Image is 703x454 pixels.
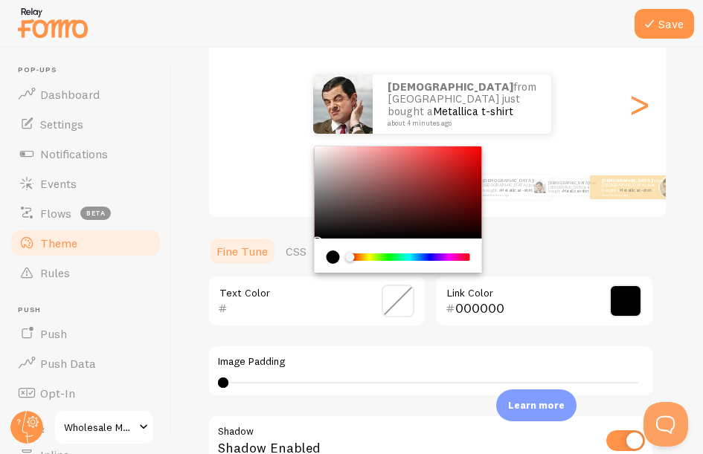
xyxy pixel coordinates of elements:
small: about 4 minutes ago [602,193,660,196]
label: Image Padding [218,355,643,369]
a: Push Data [9,348,162,378]
img: Fomo [313,74,373,134]
a: Metallica t-shirt [501,187,533,193]
img: Fomo [534,181,546,193]
span: Notifications [40,146,108,161]
span: Push Data [40,356,96,371]
p: from [GEOGRAPHIC_DATA] just bought a [388,81,536,127]
a: Settings [9,109,162,139]
div: Chrome color picker [315,146,482,273]
strong: [DEMOGRAPHIC_DATA] [548,181,589,185]
small: about 4 minutes ago [483,193,544,196]
strong: [DEMOGRAPHIC_DATA] [483,178,533,184]
a: Metallica t-shirt [433,104,513,118]
small: about 4 minutes ago [388,120,532,127]
img: Fomo [660,176,681,198]
span: Theme [40,236,77,250]
span: Opt-In [40,386,75,401]
a: Dashboard [9,80,162,109]
a: Wholesale Markets [GEOGRAPHIC_DATA] [54,409,154,445]
span: Push [40,326,67,341]
div: current color is #000000 [327,250,340,264]
span: Push [18,305,162,315]
span: Pop-ups [18,65,162,75]
strong: [DEMOGRAPHIC_DATA] [388,80,513,94]
a: CSS [277,236,315,266]
a: Opt-In [9,378,162,408]
p: from [GEOGRAPHIC_DATA] just bought a [602,178,661,196]
a: Metallica t-shirt [563,189,588,193]
span: beta [80,207,111,220]
span: Events [40,176,77,191]
p: Learn more [508,398,565,412]
img: fomo-relay-logo-orange.svg [16,4,90,42]
span: Wholesale Markets [GEOGRAPHIC_DATA] [64,418,135,436]
div: Learn more [496,389,577,421]
a: Flows beta [9,198,162,228]
a: Notifications [9,139,162,169]
a: Events [9,169,162,198]
span: Settings [40,117,83,132]
span: Dashboard [40,87,100,102]
a: Push [9,319,162,348]
span: Rules [40,265,70,280]
a: Metallica t-shirt [620,187,652,193]
strong: [DEMOGRAPHIC_DATA] [602,178,652,184]
a: Rules [9,258,162,288]
p: from [GEOGRAPHIC_DATA] just bought a [548,179,598,195]
p: from [GEOGRAPHIC_DATA] just bought a [483,178,545,196]
span: Flows [40,206,71,221]
a: Theme [9,228,162,258]
div: Next slide [630,51,648,158]
a: Fine Tune [208,236,277,266]
iframe: Help Scout Beacon - Open [643,402,688,447]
